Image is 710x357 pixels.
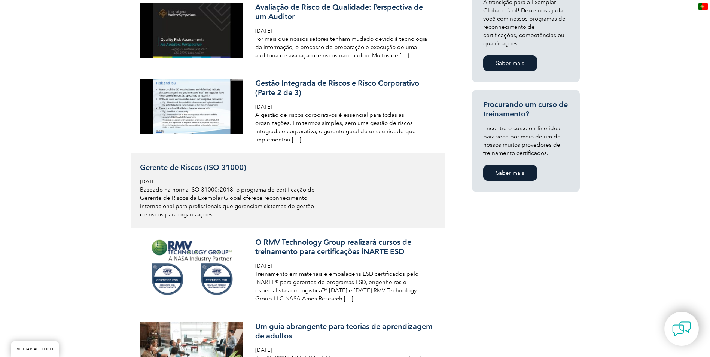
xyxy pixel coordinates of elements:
font: Procurando um curso de treinamento? [483,100,568,118]
font: O RMV ​​Technology Group realizará cursos de treinamento para certificações iNARTE ESD [255,238,411,256]
font: Saber mais [496,170,524,176]
img: Auditor-Online-image-640x360-640-x-416-px-3-300x169.png [140,238,244,296]
font: Saber mais [496,60,524,67]
img: 687470351-900x480-1-300x160.jpg [140,3,244,58]
font: [DATE] [255,28,272,34]
font: Encontre o curso on-line ideal para você por meio de um de nossos muitos provedores de treinament... [483,125,562,156]
font: Gerente de Riscos (ISO 31000) [140,163,246,172]
font: A gestão de riscos corporativos é essencial para todas as organizações. Em termos simples, sem um... [255,112,416,143]
font: VOLTAR AO TOPO [17,347,53,351]
a: Saber mais [483,55,537,71]
img: pt [698,3,708,10]
img: integrated-risk-management-2-1-900x480-1-300x160.png [140,79,244,134]
font: [DATE] [255,104,272,110]
font: [DATE] [255,263,272,269]
font: Avaliação de Risco de Qualidade: Perspectiva de um Auditor [255,3,423,21]
font: Por mais que nossos setores tenham mudado devido à tecnologia da informação, o processo de prepar... [255,36,427,59]
a: O RMV ​​Technology Group realizará cursos de treinamento para certificações iNARTE ESD [DATE] Tre... [131,228,445,312]
a: VOLTAR AO TOPO [11,341,59,357]
font: [DATE] [255,347,272,353]
img: contact-chat.png [672,320,691,338]
a: Gestão Integrada de Riscos e Risco Corporativo (Parte 2 de 3) [DATE] A gestão de riscos corporati... [131,69,445,153]
a: Gerente de Riscos (ISO 31000) [DATE] Baseado na norma ISO 31000:2018, o programa de certificação ... [131,153,445,228]
font: Gestão Integrada de Riscos e Risco Corporativo (Parte 2 de 3) [255,79,419,97]
font: [DATE] [140,178,156,185]
font: Um guia abrangente para teorias de aprendizagem de adultos [255,322,433,340]
font: Baseado na norma ISO 31000:2018, o programa de certificação de Gerente de Riscos da Exemplar Glob... [140,186,315,218]
a: Saber mais [483,165,537,181]
font: Treinamento em materiais e embalagens ESD certificados pelo iNARTE® para gerentes de programas ES... [255,271,418,302]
